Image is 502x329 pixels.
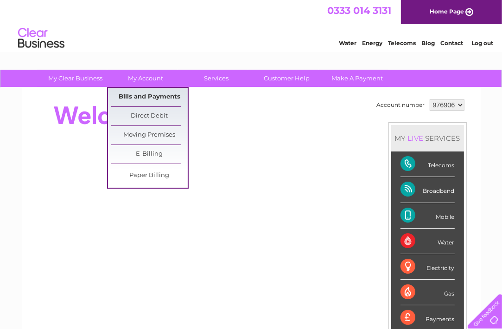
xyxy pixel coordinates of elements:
a: Contact [440,39,463,46]
a: Direct Debit [111,107,188,125]
div: MY SERVICES [391,125,464,151]
a: Telecoms [388,39,416,46]
div: Telecoms [400,151,455,177]
a: Blog [421,39,435,46]
div: Mobile [400,203,455,229]
td: Account number [375,97,427,113]
div: Clear Business is a trading name of Verastar Limited (registered in [GEOGRAPHIC_DATA] No. 3667643... [32,5,470,45]
a: Bills and Payments [111,88,188,106]
a: Services [178,70,254,87]
div: Electricity [400,254,455,280]
a: Customer Help [248,70,325,87]
div: LIVE [406,134,426,143]
a: My Clear Business [37,70,114,87]
a: Paper Billing [111,166,188,185]
a: My Account [108,70,184,87]
img: logo.png [18,24,65,53]
a: Water [339,39,356,46]
a: Moving Premises [111,126,188,145]
div: Gas [400,280,455,305]
a: Log out [471,39,493,46]
a: Make A Payment [319,70,395,87]
div: Broadband [400,177,455,203]
a: 0333 014 3131 [327,5,391,16]
a: E-Billing [111,145,188,164]
div: Water [400,229,455,254]
a: Energy [362,39,382,46]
